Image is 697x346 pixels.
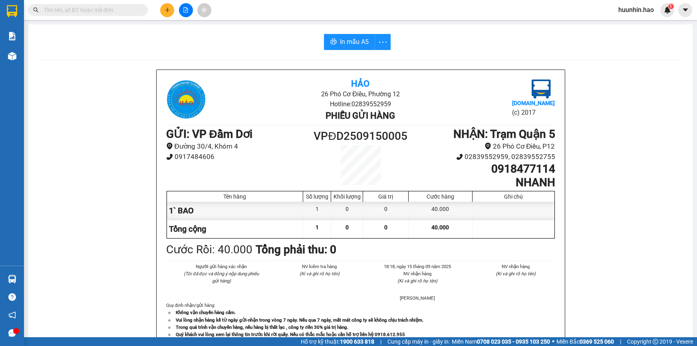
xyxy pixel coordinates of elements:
span: message [8,329,16,337]
li: 0917484606 [166,151,312,162]
input: Tìm tên, số ĐT hoặc mã đơn [44,6,138,14]
span: notification [8,311,16,319]
div: Ghi chú [475,193,552,200]
span: huunhin.hao [612,5,660,15]
img: solution-icon [8,32,16,40]
span: more [375,37,390,47]
div: Cước Rồi : 40.000 [166,241,252,259]
i: (Kí và ghi rõ họ tên) [300,271,340,276]
span: plus [165,7,170,13]
span: question-circle [8,293,16,301]
span: 0 [346,224,349,231]
img: logo-vxr [7,5,17,17]
li: NV kiểm tra hàng [280,263,359,270]
li: Đường 30/4, Khóm 4 [166,141,312,152]
b: Phiếu gửi hàng [326,111,395,121]
span: phone [456,153,463,160]
strong: Trong quá trình vận chuyển hàng, nếu hàng bị thất lạc , công ty đền 30% giá trị hàng. [176,324,348,330]
span: | [620,337,621,346]
i: (Kí và ghi rõ họ tên) [496,271,536,276]
div: 1 [303,202,331,220]
div: 40.000 [409,202,472,220]
span: printer [330,38,337,46]
strong: 0708 023 035 - 0935 103 250 [477,338,550,345]
div: Tên hàng [169,193,301,200]
span: Miền Nam [452,337,550,346]
img: warehouse-icon [8,52,16,60]
li: [PERSON_NAME] [378,294,457,302]
strong: Quý khách vui lòng xem lại thông tin trước khi rời quầy. Nếu có thắc mắc hoặc cần hỗ trợ liên hệ ... [176,332,405,337]
span: Cung cấp máy in - giấy in: [387,337,450,346]
div: Khối lượng [333,193,361,200]
span: copyright [653,339,658,344]
li: Người gửi hàng xác nhận [182,263,261,270]
img: warehouse-icon [8,275,16,283]
h1: NHANH [409,176,555,189]
i: (Tôi đã đọc và đồng ý nộp dung phiếu gửi hàng) [184,271,259,284]
span: file-add [183,7,189,13]
div: 0 [331,202,363,220]
div: Số lượng [305,193,329,200]
div: 0 [363,202,409,220]
img: logo.jpg [532,80,551,99]
span: In mẫu A5 [340,37,369,47]
li: Hotline: 02839552959 [231,99,490,109]
li: (c) 2017 [512,107,555,117]
span: environment [166,143,173,149]
h1: VPĐD2509150005 [312,127,409,145]
b: GỬI : VP Đầm Dơi [166,127,252,141]
span: 0 [384,224,387,231]
h1: 0918477114 [409,162,555,176]
span: Tổng cộng [169,224,206,234]
img: logo.jpg [166,80,206,119]
span: Hỗ trợ kỹ thuật: [301,337,374,346]
button: aim [197,3,211,17]
span: | [380,337,381,346]
b: Hảo [351,79,369,89]
span: phone [166,153,173,160]
strong: 0369 525 060 [580,338,614,345]
li: NV nhận hàng [378,270,457,277]
button: more [375,34,391,50]
li: 26 Phó Cơ Điều, P12 [409,141,555,152]
span: caret-down [682,6,689,14]
span: 1 [669,4,672,9]
span: ⚪️ [552,340,554,343]
span: search [33,7,39,13]
div: Quy định nhận/gửi hàng : [166,302,555,338]
b: NHẬN : Trạm Quận 5 [453,127,555,141]
button: printerIn mẫu A5 [324,34,375,50]
strong: Không vận chuyển hàng cấm. [176,310,236,315]
strong: 1900 633 818 [340,338,374,345]
li: 18:18, ngày 15 tháng 09 năm 2025 [378,263,457,270]
span: 40.000 [431,224,449,231]
li: 02839552959, 02839552755 [409,151,555,162]
div: Giá trị [365,193,406,200]
b: Tổng phải thu: 0 [256,243,336,256]
b: [DOMAIN_NAME] [512,100,555,106]
img: icon-new-feature [664,6,671,14]
sup: 1 [668,4,674,9]
li: 26 Phó Cơ Điều, Phường 12 [231,89,490,99]
li: NV nhận hàng [476,263,555,270]
div: 1` BAO [167,202,304,220]
span: Miền Bắc [556,337,614,346]
div: Cước hàng [411,193,470,200]
button: plus [160,3,174,17]
span: 1 [316,224,319,231]
strong: Vui lòng nhận hàng kể từ ngày gửi-nhận trong vòng 7 ngày. Nếu qua 7 ngày, mất mát công ty sẽ khôn... [176,317,423,323]
button: caret-down [678,3,692,17]
span: aim [201,7,207,13]
button: file-add [179,3,193,17]
i: (Kí và ghi rõ họ tên) [397,278,437,284]
span: environment [485,143,491,149]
